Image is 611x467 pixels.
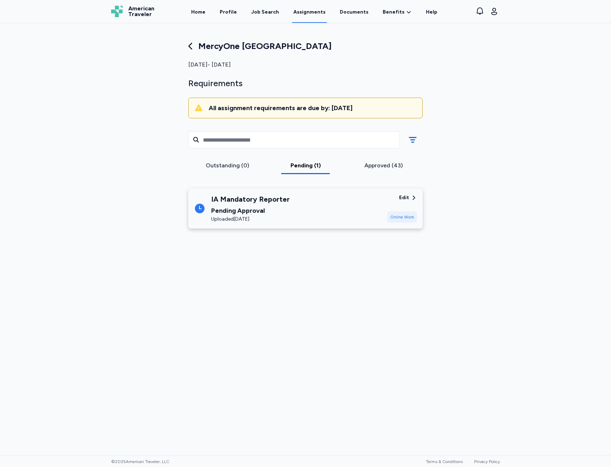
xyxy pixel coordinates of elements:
div: Uploaded [DATE] [211,216,290,223]
div: Job Search [251,9,279,16]
span: American Traveler [128,6,154,17]
div: Pending (1) [269,161,342,170]
div: Pending Approval [211,206,290,216]
div: Online Work [387,211,417,223]
div: Requirements [188,78,423,89]
span: Benefits [383,9,404,16]
a: Assignments [292,1,327,23]
a: Privacy Policy [474,459,500,464]
img: Logo [111,6,123,17]
a: Terms & Conditions [426,459,463,464]
div: [DATE] - [DATE] [188,60,423,69]
div: All assignment requirements are due by: [DATE] [209,104,417,112]
div: MercyOne [GEOGRAPHIC_DATA] [188,40,423,52]
span: © 2025 American Traveler, LLC [111,459,169,464]
div: Edit [399,194,409,201]
div: Outstanding (0) [191,161,264,170]
div: Approved (43) [347,161,420,170]
div: IA Mandatory Reporter [211,194,290,204]
a: Benefits [383,9,412,16]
